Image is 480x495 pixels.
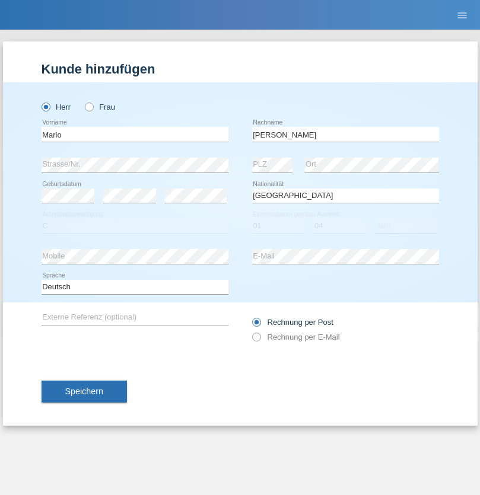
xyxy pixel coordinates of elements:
a: menu [450,11,474,18]
input: Herr [42,103,49,110]
input: Rechnung per E-Mail [252,333,260,347]
i: menu [456,9,468,21]
label: Herr [42,103,71,111]
input: Rechnung per Post [252,318,260,333]
label: Rechnung per Post [252,318,333,327]
span: Speichern [65,387,103,396]
button: Speichern [42,381,127,403]
input: Frau [85,103,93,110]
h1: Kunde hinzufügen [42,62,439,76]
label: Frau [85,103,115,111]
label: Rechnung per E-Mail [252,333,340,341]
